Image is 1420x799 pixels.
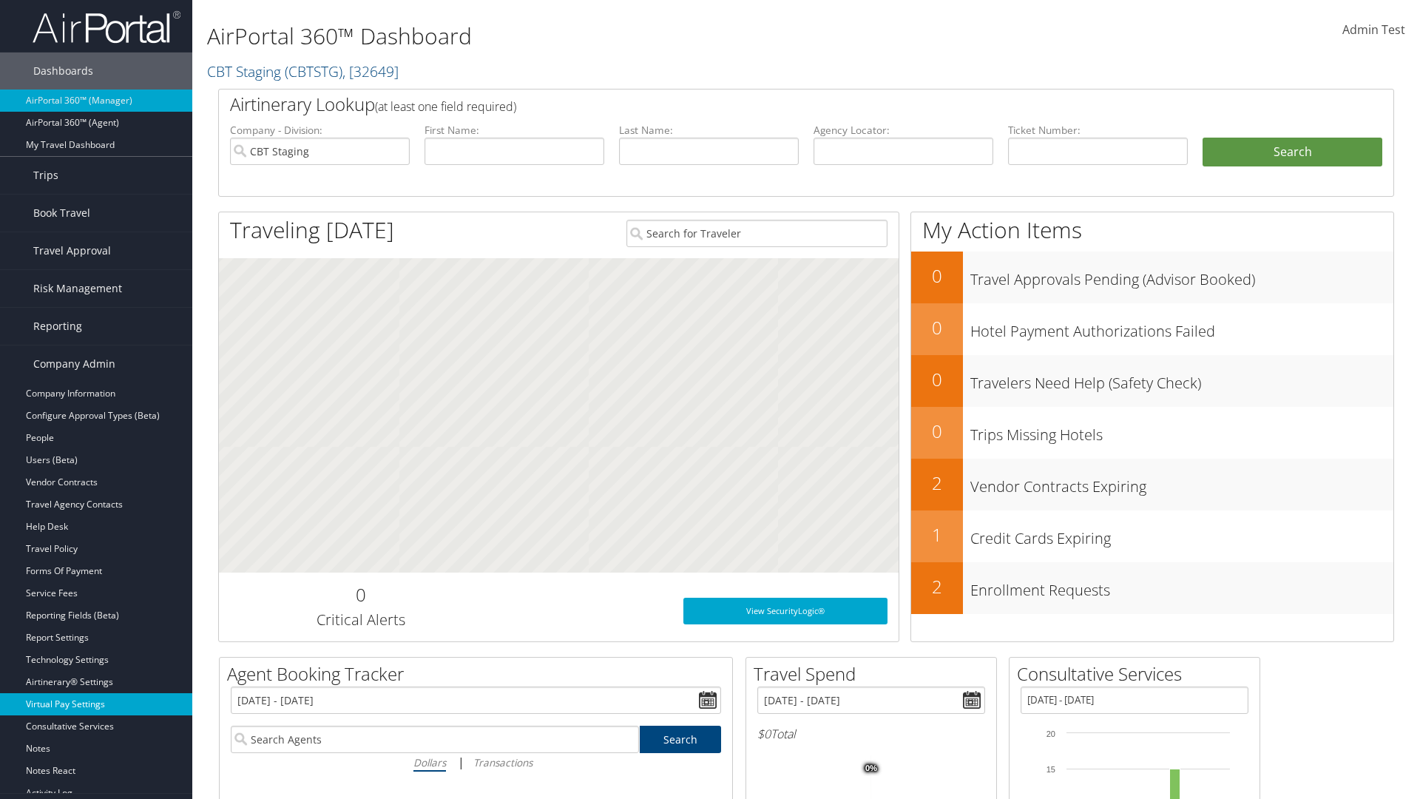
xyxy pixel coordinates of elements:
a: 0Hotel Payment Authorizations Failed [911,303,1393,355]
h3: Enrollment Requests [970,573,1393,601]
h3: Critical Alerts [230,610,491,630]
a: Search [640,726,722,753]
h2: 0 [911,263,963,289]
h2: 2 [911,574,963,599]
span: Book Travel [33,195,90,232]
h1: AirPortal 360™ Dashboard [207,21,1006,52]
h2: Consultative Services [1017,661,1260,687]
a: 2Enrollment Requests [911,562,1393,614]
span: (at least one field required) [375,98,516,115]
div: | [231,753,721,772]
a: 0Trips Missing Hotels [911,407,1393,459]
h2: Travel Spend [754,661,996,687]
span: Dashboards [33,53,93,90]
h2: 2 [911,471,963,496]
span: Travel Approval [33,232,111,269]
span: $0 [757,726,771,742]
a: Admin Test [1342,7,1405,53]
input: Search for Traveler [626,220,887,247]
input: Search Agents [231,726,639,753]
h2: Agent Booking Tracker [227,661,732,687]
a: 0Travelers Need Help (Safety Check) [911,355,1393,407]
h2: 1 [911,522,963,547]
button: Search [1203,138,1382,167]
span: Trips [33,157,58,194]
span: Reporting [33,308,82,345]
h3: Hotel Payment Authorizations Failed [970,314,1393,342]
span: ( CBTSTG ) [285,61,342,81]
span: Risk Management [33,270,122,307]
a: 1Credit Cards Expiring [911,510,1393,562]
tspan: 0% [865,764,877,773]
a: 0Travel Approvals Pending (Advisor Booked) [911,252,1393,303]
label: First Name: [425,123,604,138]
label: Company - Division: [230,123,410,138]
label: Last Name: [619,123,799,138]
h2: 0 [911,315,963,340]
span: Company Admin [33,345,115,382]
h1: Traveling [DATE] [230,215,394,246]
h2: 0 [911,419,963,444]
h6: Total [757,726,985,742]
h3: Travel Approvals Pending (Advisor Booked) [970,262,1393,290]
label: Ticket Number: [1008,123,1188,138]
h3: Trips Missing Hotels [970,417,1393,445]
h2: 0 [911,367,963,392]
span: Admin Test [1342,21,1405,38]
i: Dollars [413,755,446,769]
tspan: 20 [1047,729,1055,738]
i: Transactions [473,755,532,769]
img: airportal-logo.png [33,10,180,44]
span: , [ 32649 ] [342,61,399,81]
h1: My Action Items [911,215,1393,246]
a: CBT Staging [207,61,399,81]
label: Agency Locator: [814,123,993,138]
h3: Travelers Need Help (Safety Check) [970,365,1393,394]
a: View SecurityLogic® [683,598,887,624]
h3: Credit Cards Expiring [970,521,1393,549]
tspan: 15 [1047,765,1055,774]
h3: Vendor Contracts Expiring [970,469,1393,497]
h2: 0 [230,582,491,607]
a: 2Vendor Contracts Expiring [911,459,1393,510]
h2: Airtinerary Lookup [230,92,1285,117]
